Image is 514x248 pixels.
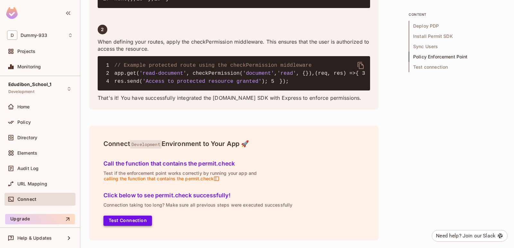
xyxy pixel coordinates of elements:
[98,94,370,101] p: That's it! You have successfully integrated the [DOMAIN_NAME] SDK with Express to enforce permiss...
[101,27,104,32] span: 2
[143,79,262,84] span: 'Access to protected resource granted'
[409,52,505,62] span: Policy Enforcement Point
[103,202,364,208] p: Connection taking too long? Make sure all previous steps were executed successfully
[436,232,495,240] div: Need help? Join our Slack
[21,33,47,38] span: Workspace: Dummy-933
[114,79,143,84] span: res.send(
[17,135,37,140] span: Directory
[8,82,52,87] span: Edudibon_School_1
[17,104,30,109] span: Home
[356,71,359,76] span: {
[17,235,52,241] span: Help & Updates
[17,49,35,54] span: Projects
[6,7,18,19] img: SReyMgAAAABJRU5ErkJggg==
[274,71,277,76] span: ,
[343,71,356,76] span: ) =>
[103,63,452,84] code: });
[130,140,162,149] span: Development
[103,171,364,182] p: Test if the enforcement point works correctly by running your app and
[17,120,31,125] span: Policy
[5,214,75,224] button: Upgrade
[243,71,274,76] span: 'document'
[8,89,34,94] span: Development
[409,12,505,17] p: content
[7,30,17,40] span: D
[296,71,315,76] span: , {}),
[409,62,505,72] span: Test connection
[17,166,39,171] span: Audit Log
[261,79,268,84] span: );
[277,71,296,76] span: 'read'
[103,176,220,182] span: calling the function that contains the permit.check
[114,63,312,68] span: // Example protected route using the checkPermission middleware
[114,71,139,76] span: app.get(
[268,78,279,85] span: 5
[409,21,505,31] span: Deploy PDP
[409,31,505,41] span: Install Permit SDK
[17,150,37,156] span: Elements
[17,64,41,69] span: Monitoring
[409,41,505,52] span: Sync Users
[353,58,368,73] button: delete
[103,216,152,226] button: Test Connection
[139,71,186,76] span: 'read-document'
[103,160,364,167] h5: Call the function that contains the permit.check
[17,181,47,186] span: URL Mapping
[98,38,370,52] p: When defining your routes, apply the checkPermission middleware. This ensures that the user is au...
[315,71,318,76] span: (
[103,78,114,85] span: 4
[318,71,343,76] span: req, res
[186,71,243,76] span: , checkPermission(
[103,192,364,199] h5: Click below to see permit.check successfully!
[103,62,114,69] span: 1
[103,140,364,148] h4: Connect Environment to Your App 🚀
[103,70,114,77] span: 2
[17,197,36,202] span: Connect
